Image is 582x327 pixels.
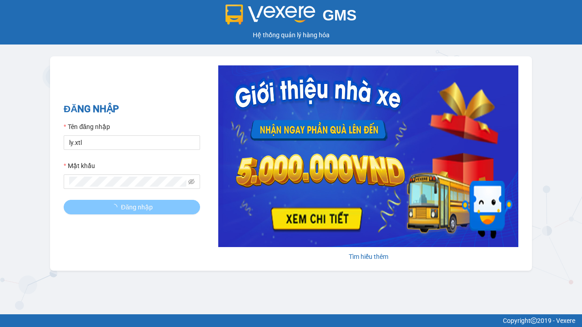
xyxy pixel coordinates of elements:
div: Copyright 2019 - Vexere [7,316,575,326]
input: Tên đăng nhập [64,135,200,150]
h2: ĐĂNG NHẬP [64,102,200,117]
a: GMS [226,14,357,21]
div: Hệ thống quản lý hàng hóa [2,30,580,40]
button: Đăng nhập [64,200,200,214]
span: eye-invisible [188,178,195,185]
span: GMS [322,7,356,24]
span: copyright [531,317,537,324]
input: Mật khẩu [69,177,186,187]
div: Tìm hiểu thêm [218,252,518,262]
span: loading [111,204,121,210]
label: Tên đăng nhập [64,122,110,132]
img: banner-0 [218,65,518,247]
label: Mật khẩu [64,161,95,171]
span: Đăng nhập [121,202,153,212]
img: logo 2 [226,5,316,25]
